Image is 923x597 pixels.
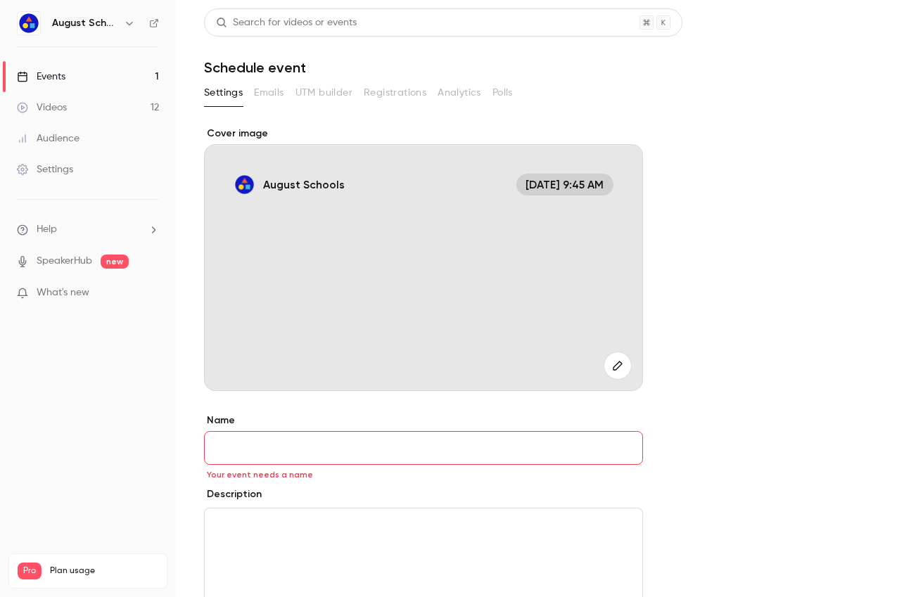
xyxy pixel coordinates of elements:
span: Emails [254,86,284,101]
div: Audience [17,131,79,146]
span: Registrations [364,86,426,101]
img: August Schools [18,12,40,34]
p: August Schools [263,177,345,192]
label: Name [204,413,643,428]
label: Description [204,487,262,501]
button: Settings [204,82,243,104]
span: Help [37,222,57,237]
span: What's new [37,285,89,300]
span: Analytics [438,86,481,101]
span: UTM builder [295,86,352,101]
iframe: Noticeable Trigger [142,287,159,300]
span: Your event needs a name [207,469,313,480]
div: Search for videos or events [216,15,357,30]
span: Polls [492,86,513,101]
span: Plan usage [50,565,158,577]
span: Pro [18,563,42,579]
label: Cover image [204,127,643,141]
span: new [101,255,129,269]
h1: Schedule event [204,59,895,76]
a: SpeakerHub [37,254,92,269]
h6: August Schools [52,16,118,30]
div: Settings [17,162,73,176]
div: Events [17,70,65,84]
li: help-dropdown-opener [17,222,159,237]
span: [DATE] 9:45 AM [516,174,613,195]
div: Videos [17,101,67,115]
